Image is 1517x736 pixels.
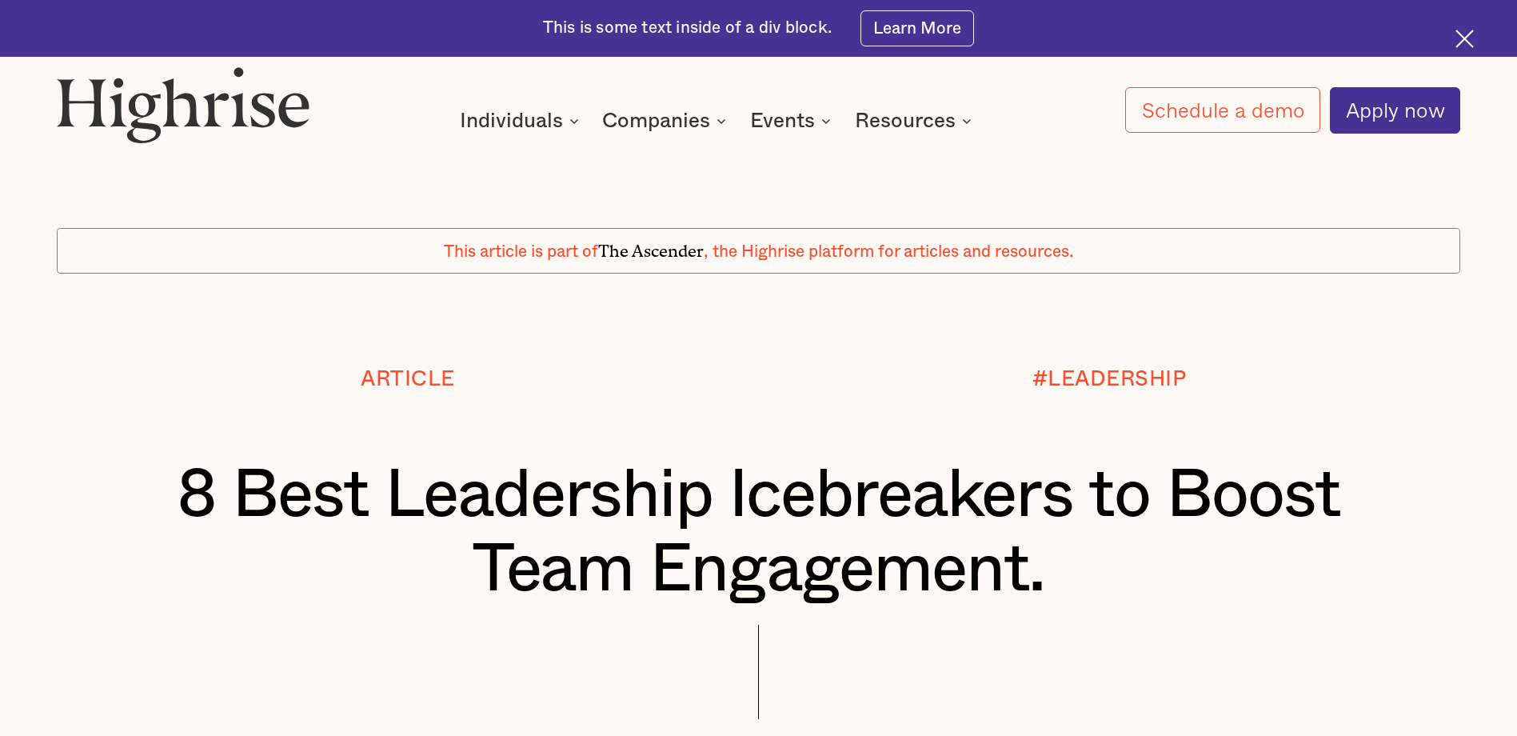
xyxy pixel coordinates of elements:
div: Resources [855,111,956,130]
a: Schedule a demo [1125,87,1319,133]
div: This is some text inside of a div block. [543,17,832,39]
h1: 8 Best Leadership Icebreakers to Boost Team Engagement. [115,458,1402,607]
div: Events [750,111,836,130]
div: Resources [855,111,976,130]
div: Events [750,111,815,130]
div: Individuals [460,111,584,130]
div: Companies [602,111,710,130]
div: Individuals [460,111,563,130]
div: #LEADERSHIP [1032,368,1187,391]
span: This article is part of [444,243,598,260]
img: Cross icon [1455,30,1474,48]
img: Highrise logo [57,66,310,143]
div: Companies [602,111,731,130]
span: , the Highrise platform for articles and resources. [704,243,1073,260]
a: Learn More [860,10,975,46]
span: The Ascender [598,238,704,258]
div: Article [361,368,455,391]
a: Apply now [1330,87,1460,134]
